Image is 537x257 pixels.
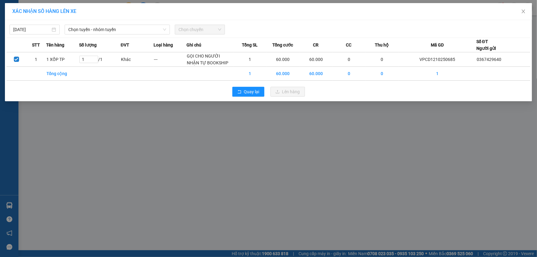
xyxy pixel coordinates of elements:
[154,52,186,67] td: ---
[266,67,299,81] td: 60.000
[68,25,166,34] span: Chọn tuyến - nhóm tuyến
[79,42,97,48] span: Số lượng
[476,38,496,52] div: Số ĐT Người gửi
[12,8,76,14] span: XÁC NHẬN SỐ HÀNG LÊN XE
[46,67,79,81] td: Tổng cộng
[13,26,50,33] input: 12/10/2025
[234,52,266,67] td: 1
[431,42,444,48] span: Mã GD
[121,42,129,48] span: ĐVT
[366,67,399,81] td: 0
[332,67,365,81] td: 0
[46,52,79,67] td: 1 XỐP TP
[121,52,154,67] td: Khác
[477,57,501,62] span: 0367429640
[154,42,173,48] span: Loại hàng
[266,52,299,67] td: 60.000
[346,42,352,48] span: CC
[232,87,264,97] button: rollbackQuay lại
[515,3,532,20] button: Close
[366,52,399,67] td: 0
[299,67,332,81] td: 60.000
[187,52,234,67] td: GỌI CHO NGƯỜI NHẬN TỰ BOOKSHIP
[271,87,305,97] button: uploadLên hàng
[237,90,242,94] span: rollback
[273,42,293,48] span: Tổng cước
[299,52,332,67] td: 60.000
[187,42,202,48] span: Ghi chú
[46,42,64,48] span: Tên hàng
[399,67,476,81] td: 1
[178,25,221,34] span: Chọn chuyến
[26,52,46,67] td: 1
[242,42,258,48] span: Tổng SL
[244,88,259,95] span: Quay lại
[234,67,266,81] td: 1
[521,9,526,14] span: close
[32,42,40,48] span: STT
[332,52,365,67] td: 0
[163,28,166,31] span: down
[313,42,319,48] span: CR
[79,52,121,67] td: / 1
[375,42,389,48] span: Thu hộ
[399,52,476,67] td: VPCD1210250685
